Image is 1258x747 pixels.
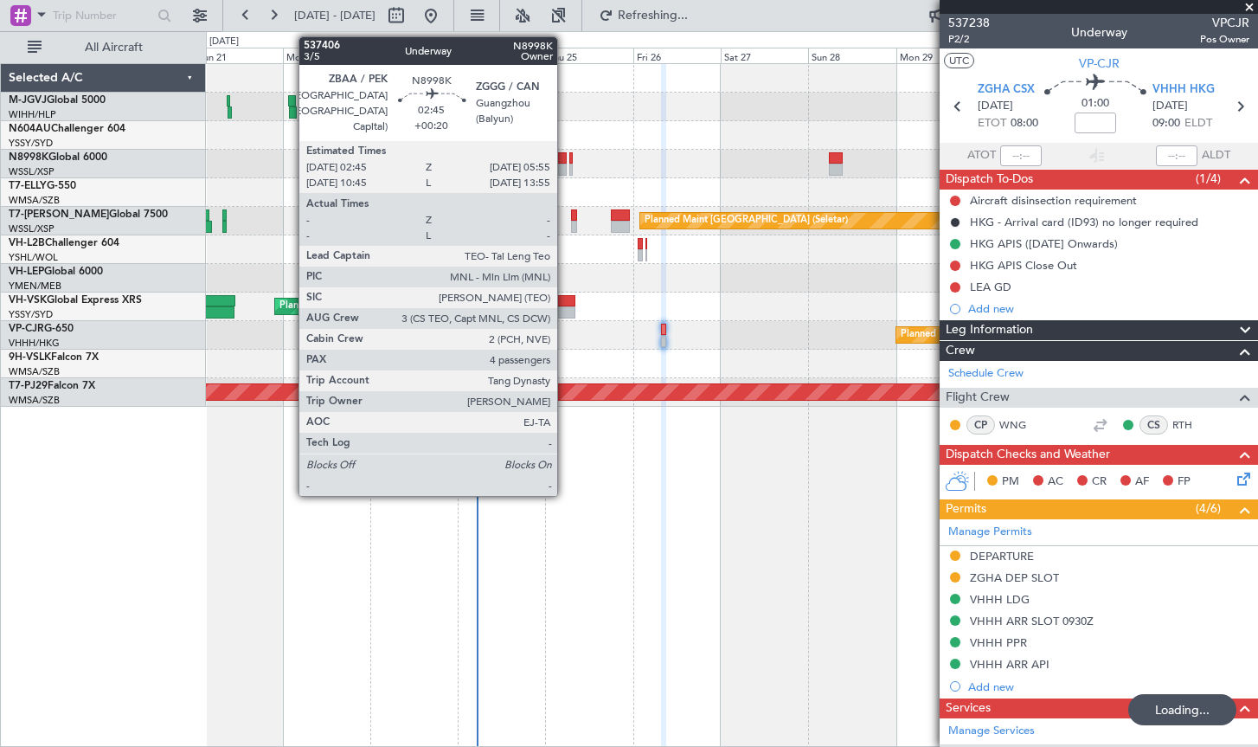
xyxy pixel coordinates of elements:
[1002,473,1019,491] span: PM
[948,365,1024,383] a: Schedule Crew
[9,181,76,191] a: T7-ELLYG-550
[9,209,109,220] span: T7-[PERSON_NAME]
[970,193,1137,208] div: Aircraft disinsection requirement
[978,81,1035,99] span: ZGHA CSX
[948,723,1035,740] a: Manage Services
[9,222,55,235] a: WSSL/XSP
[9,337,60,350] a: VHHH/HKG
[458,48,545,63] div: Wed 24
[946,170,1033,190] span: Dispatch To-Dos
[9,124,125,134] a: N604AUChallenger 604
[970,258,1077,273] div: HKG APIS Close Out
[948,524,1032,541] a: Manage Permits
[370,48,458,63] div: Tue 23
[9,365,60,378] a: WMSA/SZB
[946,388,1010,408] span: Flight Crew
[9,251,58,264] a: YSHL/WOL
[9,381,48,391] span: T7-PJ29
[9,95,106,106] a: M-JGVJGlobal 5000
[645,208,848,234] div: Planned Maint [GEOGRAPHIC_DATA] (Seletar)
[1092,473,1107,491] span: CR
[9,267,103,277] a: VH-LEPGlobal 6000
[901,322,1190,348] div: Planned Maint [GEOGRAPHIC_DATA] ([GEOGRAPHIC_DATA] Intl)
[968,679,1249,694] div: Add new
[946,341,975,361] span: Crew
[53,3,152,29] input: Trip Number
[1011,115,1038,132] span: 08:00
[9,124,51,134] span: N604AU
[1048,473,1063,491] span: AC
[9,209,168,220] a: T7-[PERSON_NAME]Global 7500
[9,165,55,178] a: WSSL/XSP
[19,34,188,61] button: All Aircraft
[9,238,45,248] span: VH-L2B
[1079,55,1120,73] span: VP-CJR
[1071,23,1127,42] div: Underway
[9,267,44,277] span: VH-LEP
[1152,81,1215,99] span: VHHH HKG
[946,445,1110,465] span: Dispatch Checks and Weather
[9,280,61,293] a: YMEN/MEB
[283,48,370,63] div: Mon 22
[978,115,1006,132] span: ETOT
[946,699,991,718] span: Services
[966,415,995,435] div: CP
[1135,473,1149,491] span: AF
[999,417,1038,433] a: WNG
[1202,147,1230,164] span: ALDT
[896,48,984,63] div: Mon 29
[970,280,1011,294] div: LEA GD
[946,499,986,519] span: Permits
[1128,694,1236,725] div: Loading...
[970,614,1094,628] div: VHHH ARR SLOT 0930Z
[9,381,95,391] a: T7-PJ29Falcon 7X
[279,293,480,319] div: Planned Maint Sydney ([PERSON_NAME] Intl)
[9,181,47,191] span: T7-ELLY
[591,2,695,29] button: Refreshing...
[393,208,587,234] div: AOG Maint London ([GEOGRAPHIC_DATA])
[9,194,60,207] a: WMSA/SZB
[45,42,183,54] span: All Aircraft
[9,324,74,334] a: VP-CJRG-650
[1200,14,1249,32] span: VPCJR
[9,308,53,321] a: YSSY/SYD
[968,301,1249,316] div: Add new
[9,108,56,121] a: WIHH/HLP
[1196,170,1221,188] span: (1/4)
[9,152,107,163] a: N8998KGlobal 6000
[9,137,53,150] a: YSSY/SYD
[633,48,721,63] div: Fri 26
[9,295,47,306] span: VH-VSK
[617,10,690,22] span: Refreshing...
[9,352,99,363] a: 9H-VSLKFalcon 7X
[1000,145,1042,166] input: --:--
[944,53,974,68] button: UTC
[195,48,282,63] div: Sun 21
[294,8,375,23] span: [DATE] - [DATE]
[9,238,119,248] a: VH-L2BChallenger 604
[1196,499,1221,518] span: (4/6)
[9,152,48,163] span: N8998K
[209,35,239,49] div: [DATE]
[970,592,1030,607] div: VHHH LDG
[9,352,51,363] span: 9H-VSLK
[1172,417,1211,433] a: RTH
[978,98,1013,115] span: [DATE]
[1200,32,1249,47] span: Pos Owner
[9,295,142,306] a: VH-VSKGlobal Express XRS
[1152,98,1188,115] span: [DATE]
[948,14,990,32] span: 537238
[721,48,808,63] div: Sat 27
[970,635,1027,650] div: VHHH PPR
[9,95,47,106] span: M-JGVJ
[970,549,1034,563] div: DEPARTURE
[545,48,632,63] div: Thu 25
[1184,115,1212,132] span: ELDT
[1152,115,1180,132] span: 09:00
[970,215,1198,229] div: HKG - Arrival card (ID93) no longer required
[970,236,1118,251] div: HKG APIS ([DATE] Onwards)
[9,394,60,407] a: WMSA/SZB
[1139,415,1168,435] div: CS
[1178,473,1191,491] span: FP
[946,320,1033,340] span: Leg Information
